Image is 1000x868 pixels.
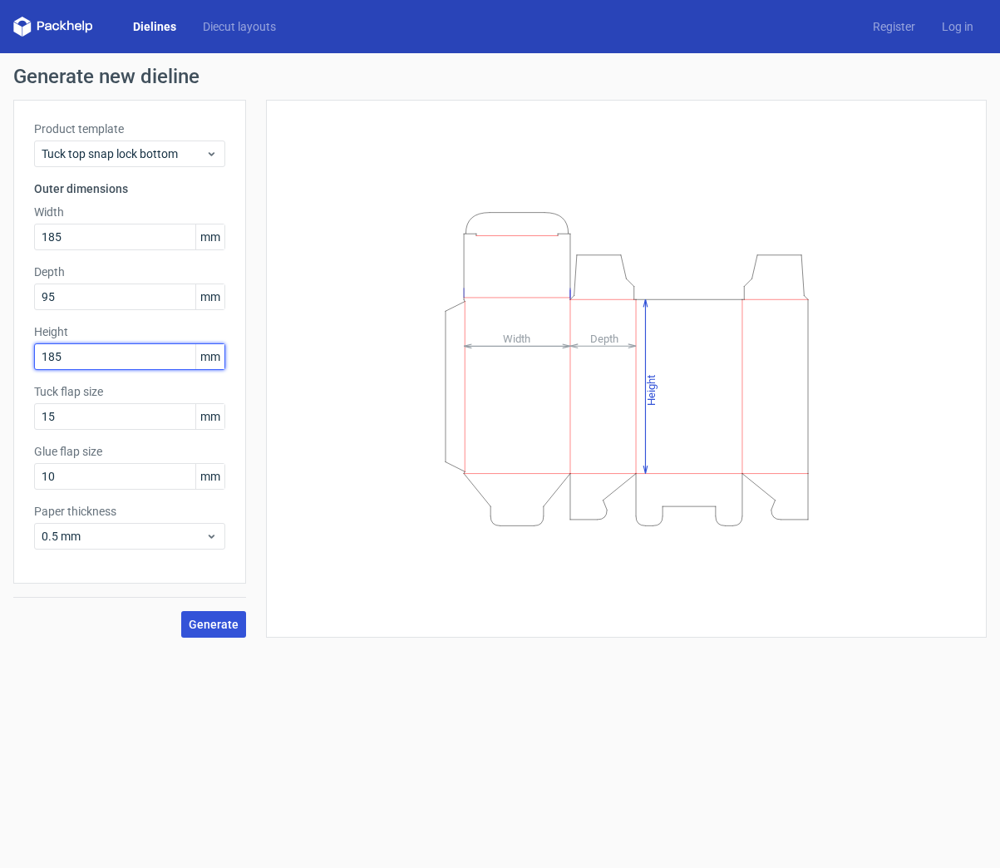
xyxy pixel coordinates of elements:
span: Tuck top snap lock bottom [42,145,205,162]
tspan: Width [502,332,530,344]
tspan: Height [645,374,658,405]
label: Paper thickness [34,503,225,520]
span: mm [195,224,224,249]
h1: Generate new dieline [13,67,987,86]
label: Depth [34,264,225,280]
label: Product template [34,121,225,137]
a: Log in [929,18,987,35]
span: mm [195,284,224,309]
a: Register [860,18,929,35]
a: Diecut layouts [190,18,289,35]
h3: Outer dimensions [34,180,225,197]
label: Height [34,323,225,340]
label: Glue flap size [34,443,225,460]
button: Generate [181,611,246,638]
tspan: Depth [590,332,618,344]
span: 0.5 mm [42,528,205,545]
a: Dielines [120,18,190,35]
label: Width [34,204,225,220]
span: mm [195,344,224,369]
span: mm [195,404,224,429]
label: Tuck flap size [34,383,225,400]
span: mm [195,464,224,489]
span: Generate [189,619,239,630]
